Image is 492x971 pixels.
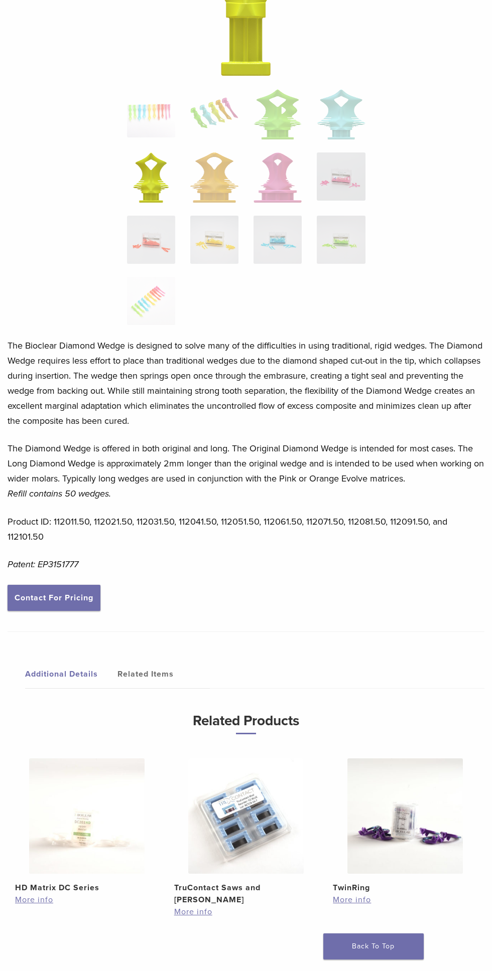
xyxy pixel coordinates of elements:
a: More info [15,894,159,906]
a: HD Matrix DC SeriesHD Matrix DC Series [15,758,159,894]
a: More info [333,894,477,906]
p: Product ID: 112011.50, 112021.50, 112031.50, 112041.50, 112051.50, 112061.50, 112071.50, 112081.5... [8,514,484,544]
img: Diamond Wedge and Long Diamond Wedge - Image 13 [127,277,175,325]
h2: TwinRing [333,882,477,894]
a: TwinRingTwinRing [333,758,477,894]
img: Diamond Wedge and Long Diamond Wedge - Image 10 [190,216,238,264]
img: Diamond Wedge and Long Diamond Wedge - Image 5 [133,152,169,203]
img: TwinRing [347,758,463,874]
img: Diamond Wedge and Long Diamond Wedge - Image 7 [254,152,302,203]
img: Diamond Wedge and Long Diamond Wedge - Image 3 [254,89,302,139]
a: More info [174,906,318,918]
a: Related Items [117,660,210,688]
em: Refill contains 50 wedges. [8,488,111,499]
p: The Diamond Wedge is offered in both original and long. The Original Diamond Wedge is intended fo... [8,441,484,501]
a: Back To Top [323,933,424,959]
img: Diamond Wedge and Long Diamond Wedge - Image 2 [190,89,238,137]
img: Diamond Wedge and Long Diamond Wedge - Image 4 [317,89,365,139]
h2: HD Matrix DC Series [15,882,159,894]
img: Diamond Wedge and Long Diamond Wedge - Image 12 [317,216,365,264]
img: TruContact Saws and Sanders [188,758,304,874]
img: Diamond Wedge and Long Diamond Wedge - Image 8 [317,152,365,201]
p: The Bioclear Diamond Wedge is designed to solve many of the difficulties in using traditional, ri... [8,338,484,428]
h2: TruContact Saws and [PERSON_NAME] [174,882,318,906]
img: HD Matrix DC Series [29,758,145,874]
h3: Related Products [15,709,477,734]
img: Diamond Wedge and Long Diamond Wedge - Image 9 [127,216,175,264]
img: Diamond Wedge and Long Diamond Wedge - Image 6 [190,152,238,203]
a: Additional Details [25,660,117,688]
img: Diamond Wedge and Long Diamond Wedge - Image 11 [254,216,302,264]
img: DSC_0187_v3-1920x1218-1-324x324.png [127,89,175,137]
a: Contact For Pricing [8,585,100,611]
em: Patent: EP3151777 [8,559,78,570]
a: TruContact Saws and SandersTruContact Saws and [PERSON_NAME] [174,758,318,906]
